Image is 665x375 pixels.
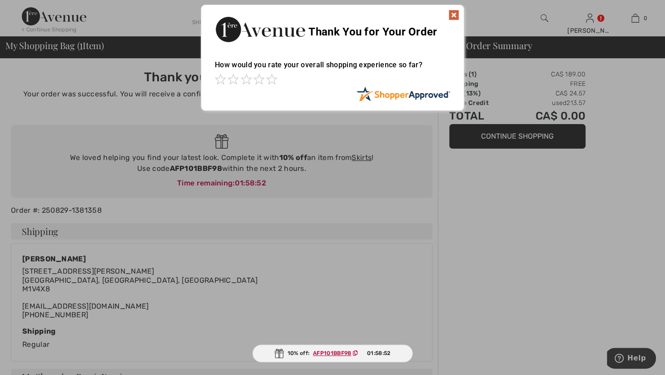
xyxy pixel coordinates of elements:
[313,350,351,356] ins: AFP101BBF98
[215,14,306,45] img: Thank You for Your Order
[448,10,459,20] img: x
[367,349,390,357] span: 01:58:52
[275,349,284,358] img: Gift.svg
[215,51,450,86] div: How would you rate your overall shopping experience so far?
[20,6,39,15] span: Help
[253,345,413,362] div: 10% off:
[308,25,437,38] span: Thank You for Your Order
